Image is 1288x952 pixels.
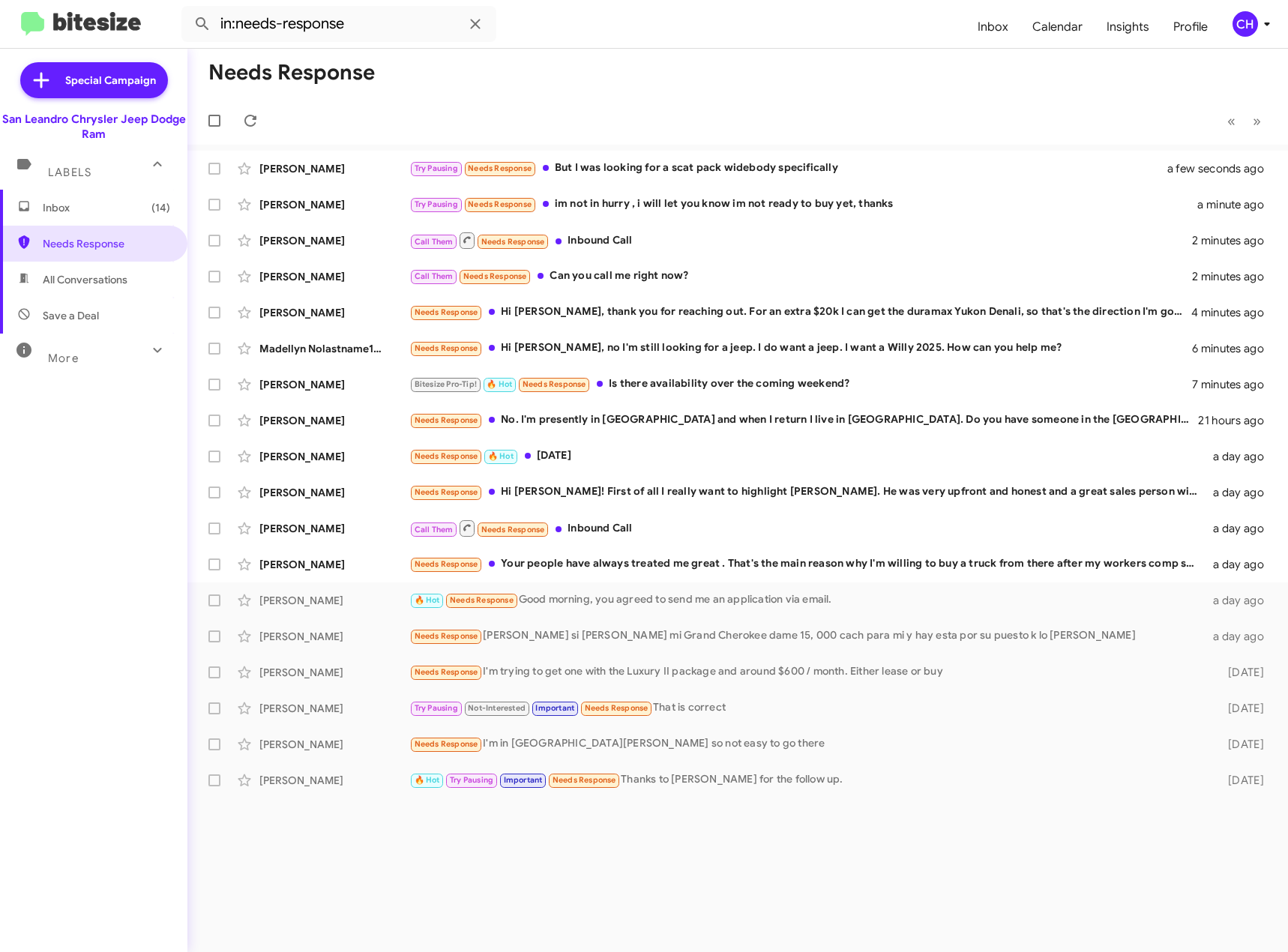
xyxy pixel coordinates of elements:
[409,160,1186,177] div: But I was looking for a scat pack widebody specifically
[1161,5,1220,49] a: Profile
[259,449,409,464] div: [PERSON_NAME]
[151,200,170,215] span: (14)
[1192,377,1276,392] div: 7 minutes ago
[259,233,409,248] div: [PERSON_NAME]
[415,703,458,713] span: Try Pausing
[1219,106,1270,136] nav: Page navigation example
[259,557,409,572] div: [PERSON_NAME]
[415,595,440,605] span: 🔥 Hot
[43,200,170,215] span: Inbox
[259,593,409,608] div: [PERSON_NAME]
[259,269,409,284] div: [PERSON_NAME]
[1206,665,1276,680] div: [DATE]
[43,308,99,323] span: Save a Deal
[1244,106,1270,136] button: Next
[259,737,409,752] div: [PERSON_NAME]
[1206,629,1276,644] div: a day ago
[409,591,1206,609] div: Good morning, you agreed to send me an application via email.
[409,304,1191,321] div: Hi [PERSON_NAME], thank you for reaching out. For an extra $20k I can get the duramax Yukon Denal...
[415,271,454,281] span: Call Them
[415,775,440,785] span: 🔥 Hot
[20,62,168,98] a: Special Campaign
[409,376,1192,393] div: Is there availability over the coming weekend?
[1206,593,1276,608] div: a day ago
[181,6,496,42] input: Search
[1206,701,1276,716] div: [DATE]
[415,451,478,461] span: Needs Response
[259,305,409,320] div: [PERSON_NAME]
[1206,485,1276,500] div: a day ago
[1206,737,1276,752] div: [DATE]
[415,199,458,209] span: Try Pausing
[1020,5,1095,49] a: Calendar
[259,665,409,680] div: [PERSON_NAME]
[1206,557,1276,572] div: a day ago
[468,199,532,209] span: Needs Response
[409,771,1206,789] div: Thanks to [PERSON_NAME] for the follow up.
[259,485,409,500] div: [PERSON_NAME]
[415,631,478,641] span: Needs Response
[463,271,527,281] span: Needs Response
[1253,112,1261,130] span: »
[48,352,79,365] span: More
[481,237,545,247] span: Needs Response
[966,5,1020,49] a: Inbox
[481,525,545,534] span: Needs Response
[409,555,1206,573] div: Your people have always treated me great . That's the main reason why I'm willing to buy a truck ...
[208,61,375,85] h1: Needs Response
[415,307,478,317] span: Needs Response
[1206,773,1276,788] div: [DATE]
[409,699,1206,717] div: That is correct
[450,775,493,785] span: Try Pausing
[409,196,1197,213] div: im not in hurry , i will let you know im not ready to buy yet, thanks
[1206,521,1276,536] div: a day ago
[415,559,478,569] span: Needs Response
[409,483,1206,501] div: Hi [PERSON_NAME]! First of all I really want to highlight [PERSON_NAME]. He was very upfront and ...
[259,521,409,536] div: [PERSON_NAME]
[504,775,543,785] span: Important
[259,413,409,428] div: [PERSON_NAME]
[415,237,454,247] span: Call Them
[409,663,1206,681] div: I'm trying to get one with the Luxury II package and around $600 / month. Either lease or buy
[1220,11,1272,37] button: CH
[415,525,454,534] span: Call Them
[415,415,478,425] span: Needs Response
[409,735,1206,753] div: I'm in [GEOGRAPHIC_DATA][PERSON_NAME] so not easy to go there
[1227,112,1236,130] span: «
[1198,413,1276,428] div: 21 hours ago
[259,341,409,356] div: Madellyn Nolastname121796900
[409,519,1206,537] div: Inbound Call
[415,163,458,173] span: Try Pausing
[487,379,512,389] span: 🔥 Hot
[1192,269,1276,284] div: 2 minutes ago
[1191,305,1276,320] div: 4 minutes ago
[259,197,409,212] div: [PERSON_NAME]
[259,377,409,392] div: [PERSON_NAME]
[409,627,1206,645] div: [PERSON_NAME] si [PERSON_NAME] mi Grand Cherokee dame 15, 000 cach para mi y hay esta por su pues...
[409,340,1192,357] div: Hi [PERSON_NAME], no I'm still looking for a jeep. I do want a jeep. I want a Willy 2025. How can...
[415,487,478,497] span: Needs Response
[409,268,1192,285] div: Can you call me right now?
[415,667,478,677] span: Needs Response
[409,231,1192,250] div: Inbound Call
[450,595,514,605] span: Needs Response
[415,343,478,353] span: Needs Response
[1192,341,1276,356] div: 6 minutes ago
[1192,233,1276,248] div: 2 minutes ago
[1206,449,1276,464] div: a day ago
[585,703,648,713] span: Needs Response
[553,775,616,785] span: Needs Response
[415,379,477,389] span: Bitesize Pro-Tip!
[409,412,1198,429] div: No. I'm presently in [GEOGRAPHIC_DATA] and when I return I live in [GEOGRAPHIC_DATA]. Do you have...
[1095,5,1161,49] a: Insights
[259,773,409,788] div: [PERSON_NAME]
[48,166,91,179] span: Labels
[43,272,127,287] span: All Conversations
[468,703,526,713] span: Not-Interested
[65,73,156,88] span: Special Campaign
[43,236,170,251] span: Needs Response
[415,739,478,749] span: Needs Response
